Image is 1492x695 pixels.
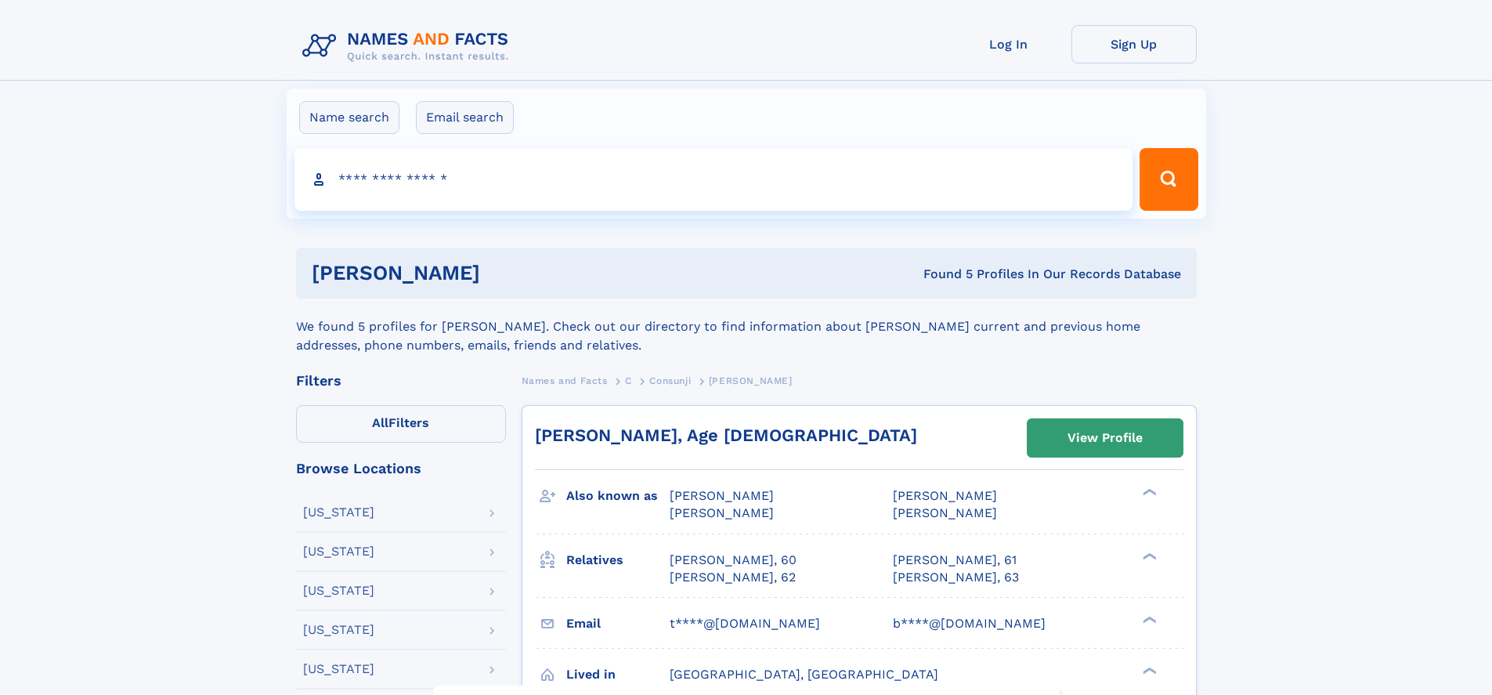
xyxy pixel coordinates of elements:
[893,505,997,520] span: [PERSON_NAME]
[296,405,506,443] label: Filters
[702,266,1181,283] div: Found 5 Profiles In Our Records Database
[296,462,506,476] div: Browse Locations
[303,585,374,597] div: [US_STATE]
[522,371,608,390] a: Names and Facts
[303,663,374,675] div: [US_STATE]
[299,101,399,134] label: Name search
[670,488,774,503] span: [PERSON_NAME]
[566,661,670,688] h3: Lived in
[670,505,774,520] span: [PERSON_NAME]
[296,299,1197,355] div: We found 5 profiles for [PERSON_NAME]. Check out our directory to find information about [PERSON_...
[625,375,632,386] span: C
[1028,419,1183,457] a: View Profile
[1140,148,1198,211] button: Search Button
[566,483,670,509] h3: Also known as
[709,375,793,386] span: [PERSON_NAME]
[946,25,1071,63] a: Log In
[1139,665,1158,675] div: ❯
[303,545,374,558] div: [US_STATE]
[625,371,632,390] a: C
[372,415,388,430] span: All
[303,506,374,519] div: [US_STATE]
[670,667,938,682] span: [GEOGRAPHIC_DATA], [GEOGRAPHIC_DATA]
[296,374,506,388] div: Filters
[566,547,670,574] h3: Relatives
[649,371,691,390] a: Consunji
[893,488,997,503] span: [PERSON_NAME]
[566,610,670,637] h3: Email
[535,425,917,445] a: [PERSON_NAME], Age [DEMOGRAPHIC_DATA]
[893,569,1019,586] a: [PERSON_NAME], 63
[1068,420,1143,456] div: View Profile
[1071,25,1197,63] a: Sign Up
[312,263,702,283] h1: [PERSON_NAME]
[670,569,796,586] a: [PERSON_NAME], 62
[294,148,1133,211] input: search input
[303,624,374,636] div: [US_STATE]
[296,25,522,67] img: Logo Names and Facts
[416,101,514,134] label: Email search
[670,552,797,569] a: [PERSON_NAME], 60
[1139,487,1158,498] div: ❯
[893,552,1017,569] a: [PERSON_NAME], 61
[1139,551,1158,561] div: ❯
[649,375,691,386] span: Consunji
[1139,614,1158,624] div: ❯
